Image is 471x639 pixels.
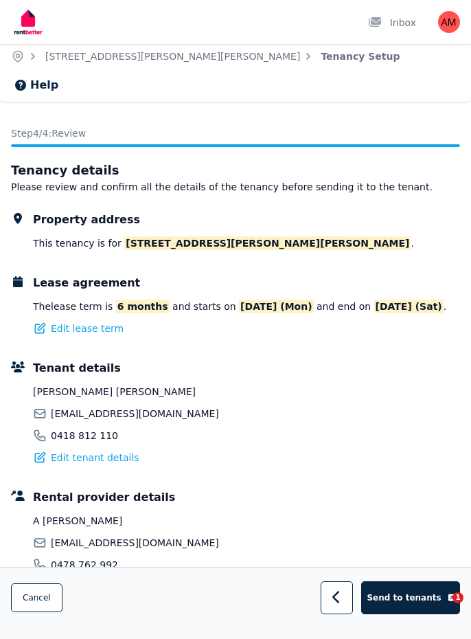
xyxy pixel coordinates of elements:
span: [DATE] (Mon) [239,300,313,313]
div: This tenancy is for . [33,236,414,250]
img: RentBetter [11,5,45,39]
iframe: Intercom live chat [424,592,457,625]
button: Edit lease term [33,322,124,335]
button: Send to tenants [361,582,461,615]
span: [EMAIL_ADDRESS][DOMAIN_NAME] [51,536,219,550]
img: A Morris [438,11,460,33]
span: Tenancy Setup [321,49,400,63]
h5: Property address [33,212,140,228]
span: [DATE] (Sat) [374,300,444,313]
p: Step 4 / 4 : Review [11,126,460,140]
span: 0478 762 992 [51,558,219,572]
span: [PERSON_NAME] [PERSON_NAME] [33,385,219,399]
button: Edit tenant details [33,451,139,464]
span: 1 [452,592,463,603]
span: Edit lease term [51,322,124,335]
div: Inbox [368,16,416,30]
h5: Lease agreement [33,275,140,291]
div: The lease term is and starts on and end on . [33,300,446,313]
span: 6 months [116,300,170,313]
h5: Rental provider details [33,489,175,506]
span: A [PERSON_NAME] [33,514,219,528]
span: [EMAIL_ADDRESS][DOMAIN_NAME] [51,407,219,421]
button: Help [14,77,58,93]
span: Edit tenant details [51,451,139,464]
h5: Tenant details [33,360,121,377]
span: Send to tenants [366,592,443,603]
button: Cancel [11,583,62,612]
a: [STREET_ADDRESS][PERSON_NAME][PERSON_NAME] [45,51,300,62]
span: Cancel [23,593,51,603]
img: Landlord Details [11,491,25,501]
span: [STREET_ADDRESS][PERSON_NAME][PERSON_NAME] [124,236,411,250]
span: 0418 812 110 [51,429,219,442]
